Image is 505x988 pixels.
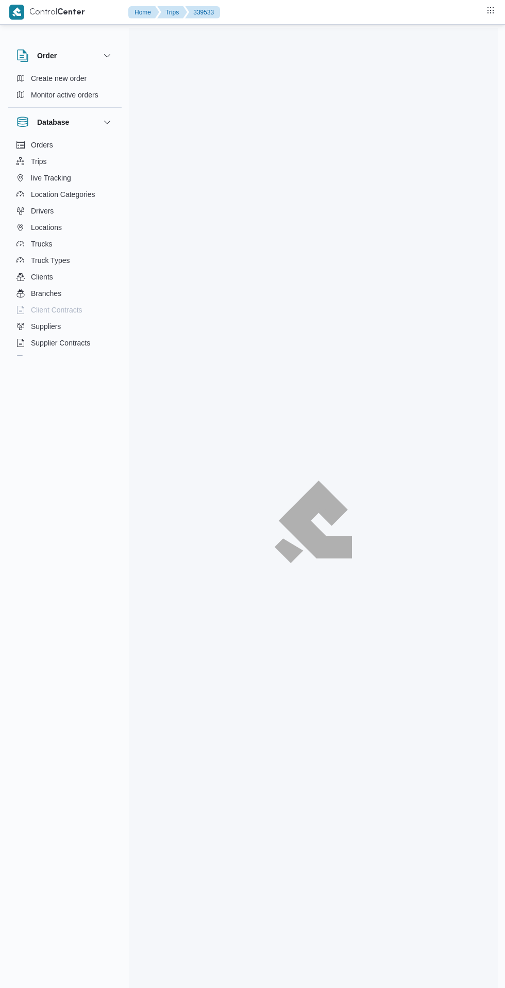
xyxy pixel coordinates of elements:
button: live Tracking [12,170,117,186]
button: Trucks [12,236,117,252]
button: Orders [12,137,117,153]
span: Locations [31,221,62,234]
span: Create new order [31,72,87,85]
button: Client Contracts [12,302,117,318]
button: Branches [12,285,117,302]
button: Truck Types [12,252,117,269]
span: Truck Types [31,254,70,267]
button: Order [16,50,113,62]
div: Order [8,70,122,107]
button: Home [128,6,159,19]
span: Drivers [31,205,54,217]
span: Location Categories [31,188,95,201]
span: Trips [31,155,47,168]
button: Supplier Contracts [12,335,117,351]
h3: Database [37,116,69,128]
button: Monitor active orders [12,87,117,103]
button: Drivers [12,203,117,219]
span: Supplier Contracts [31,337,90,349]
button: Location Categories [12,186,117,203]
span: Monitor active orders [31,89,98,101]
button: Trips [12,153,117,170]
button: Devices [12,351,117,368]
button: Suppliers [12,318,117,335]
button: 339533 [185,6,220,19]
span: live Tracking [31,172,71,184]
span: Clients [31,271,53,283]
button: Clients [12,269,117,285]
span: Client Contracts [31,304,82,316]
img: ILLA Logo [279,485,348,558]
button: Create new order [12,70,117,87]
b: Center [57,9,85,17]
span: Suppliers [31,320,61,333]
span: Devices [31,353,57,366]
button: Trips [157,6,187,19]
div: Database [8,137,122,360]
button: Database [16,116,113,128]
span: Orders [31,139,53,151]
span: Trucks [31,238,52,250]
img: X8yXhbKr1z7QwAAAABJRU5ErkJggg== [9,5,24,20]
h3: Order [37,50,57,62]
button: Locations [12,219,117,236]
span: Branches [31,287,61,300]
